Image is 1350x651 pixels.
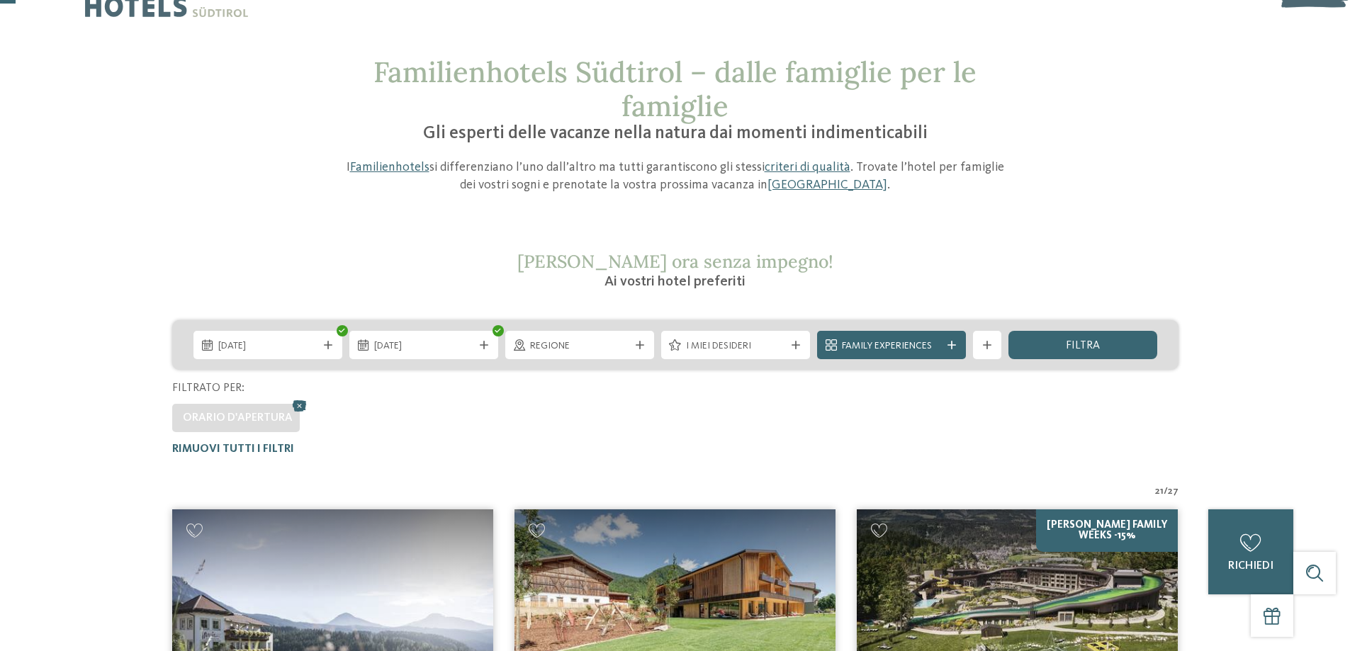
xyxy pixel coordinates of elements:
[1164,485,1168,499] span: /
[1066,340,1100,351] span: filtra
[172,443,294,455] span: Rimuovi tutti i filtri
[218,339,317,353] span: [DATE]
[604,275,746,289] span: Ai vostri hotel preferiti
[373,54,977,124] span: Familienhotels Südtirol – dalle famiglie per le famiglie
[765,161,850,174] a: criteri di qualità
[1168,485,1179,499] span: 27
[1208,509,1293,594] a: richiedi
[339,159,1012,194] p: I si differenziano l’uno dall’altro ma tutti garantiscono gli stessi . Trovate l’hotel per famigl...
[686,339,785,353] span: I miei desideri
[517,250,833,273] span: [PERSON_NAME] ora senza impegno!
[1228,560,1273,572] span: richiedi
[842,339,941,353] span: Family Experiences
[374,339,473,353] span: [DATE]
[423,125,928,142] span: Gli esperti delle vacanze nella natura dai momenti indimenticabili
[767,179,887,191] a: [GEOGRAPHIC_DATA]
[172,383,244,394] span: Filtrato per:
[183,412,293,424] span: Orario d'apertura
[350,161,429,174] a: Familienhotels
[530,339,629,353] span: Regione
[1155,485,1164,499] span: 21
